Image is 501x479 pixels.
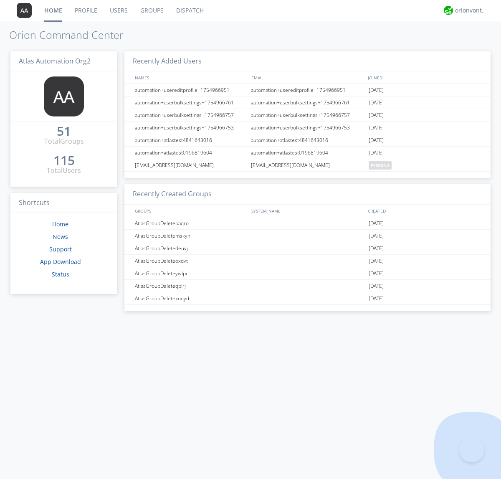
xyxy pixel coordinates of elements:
a: AtlasGroupDeletepaqro[DATE] [124,217,491,230]
div: CREATED [366,205,483,217]
span: [DATE] [369,267,384,280]
span: [DATE] [369,217,384,230]
div: automation+atlastest0196819604 [249,147,367,159]
span: [DATE] [369,109,384,122]
a: AtlasGroupDeletexoqyd[DATE] [124,292,491,305]
span: [DATE] [369,280,384,292]
div: automation+atlastest4841643016 [249,134,367,146]
div: AtlasGroupDeletepaqro [133,217,248,229]
div: automation+userbulksettings+1754966753 [133,122,248,134]
div: AtlasGroupDeleteywlpi [133,267,248,279]
div: AtlasGroupDeletexoqyd [133,292,248,304]
span: [DATE] [369,292,384,305]
div: Total Users [47,166,81,175]
a: App Download [40,258,81,266]
span: [DATE] [369,255,384,267]
div: 115 [53,156,75,165]
span: [DATE] [369,147,384,159]
a: automation+userbulksettings+1754966761automation+userbulksettings+1754966761[DATE] [124,96,491,109]
a: Home [52,220,68,228]
img: 373638.png [17,3,32,18]
a: AtlasGroupDeleteqpirj[DATE] [124,280,491,292]
div: automation+usereditprofile+1754966951 [133,84,248,96]
div: SYSTEM_NAME [249,205,366,217]
span: pending [369,161,392,170]
div: GROUPS [133,205,247,217]
h3: Recently Added Users [124,51,491,72]
div: JOINED [366,71,483,84]
a: automation+usereditprofile+1754966951automation+usereditprofile+1754966951[DATE] [124,84,491,96]
div: orionvontas+atlas+automation+org2 [455,6,486,15]
span: [DATE] [369,134,384,147]
div: automation+atlastest0196819604 [133,147,248,159]
a: automation+atlastest0196819604automation+atlastest0196819604[DATE] [124,147,491,159]
span: [DATE] [369,84,384,96]
div: AtlasGroupDeleteoxdvt [133,255,248,267]
a: automation+userbulksettings+1754966753automation+userbulksettings+1754966753[DATE] [124,122,491,134]
div: NAMES [133,71,247,84]
span: Atlas Automation Org2 [19,56,91,66]
a: Status [52,270,69,278]
a: automation+atlastest4841643016automation+atlastest4841643016[DATE] [124,134,491,147]
a: 115 [53,156,75,166]
iframe: Toggle Customer Support [459,437,484,462]
div: automation+userbulksettings+1754966757 [133,109,248,121]
div: 51 [57,127,71,135]
a: AtlasGroupDeletemskyn[DATE] [124,230,491,242]
div: automation+userbulksettings+1754966761 [133,96,248,109]
div: automation+userbulksettings+1754966761 [249,96,367,109]
div: Total Groups [44,137,84,146]
span: [DATE] [369,96,384,109]
a: 51 [57,127,71,137]
div: automation+usereditprofile+1754966951 [249,84,367,96]
span: [DATE] [369,230,384,242]
img: 373638.png [44,76,84,117]
a: News [53,233,68,241]
a: AtlasGroupDeleteywlpi[DATE] [124,267,491,280]
div: [EMAIL_ADDRESS][DOMAIN_NAME] [249,159,367,171]
span: [DATE] [369,242,384,255]
img: 29d36aed6fa347d5a1537e7736e6aa13 [444,6,453,15]
a: Support [49,245,72,253]
a: AtlasGroupDeletedeuvj[DATE] [124,242,491,255]
div: automation+userbulksettings+1754966753 [249,122,367,134]
span: [DATE] [369,122,384,134]
div: automation+userbulksettings+1754966757 [249,109,367,121]
div: AtlasGroupDeleteqpirj [133,280,248,292]
a: AtlasGroupDeleteoxdvt[DATE] [124,255,491,267]
div: AtlasGroupDeletemskyn [133,230,248,242]
a: [EMAIL_ADDRESS][DOMAIN_NAME][EMAIL_ADDRESS][DOMAIN_NAME]pending [124,159,491,172]
a: automation+userbulksettings+1754966757automation+userbulksettings+1754966757[DATE] [124,109,491,122]
div: [EMAIL_ADDRESS][DOMAIN_NAME] [133,159,248,171]
div: AtlasGroupDeletedeuvj [133,242,248,254]
div: EMAIL [249,71,366,84]
h3: Shortcuts [10,193,117,213]
h3: Recently Created Groups [124,184,491,205]
div: automation+atlastest4841643016 [133,134,248,146]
